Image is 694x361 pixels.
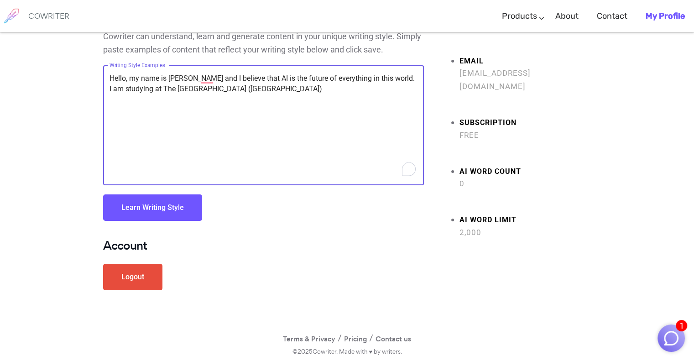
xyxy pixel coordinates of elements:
[555,3,579,30] a: About
[110,61,165,69] label: Writing Style Examples
[597,3,627,30] a: Contact
[367,332,376,344] span: /
[376,333,411,346] a: Contact us
[646,3,685,30] a: My Profile
[657,324,685,352] button: 1
[646,11,685,21] b: My Profile
[283,333,335,346] a: Terms & Privacy
[28,12,69,20] h6: COWRITER
[502,3,537,30] a: Products
[335,332,344,344] span: /
[676,320,687,331] span: 1
[663,330,680,347] img: Close chat
[344,333,367,346] a: Pricing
